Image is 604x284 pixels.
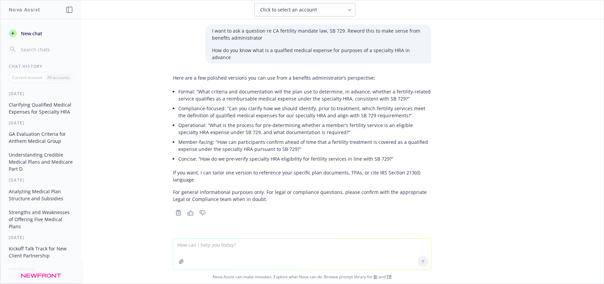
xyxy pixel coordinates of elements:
[6,149,76,174] button: Understanding Credible Medical Plans and Medicare Part D
[374,274,378,280] a: BI
[3,270,601,284] span: Nova Assist can make mistakes. Explore what Nova can do: Browse prompt library for and
[1,64,81,69] div: Chat History
[6,243,76,261] button: Kickoff Talk Track for New Client Partnership
[197,208,208,217] button: Thumbs down
[178,138,431,153] p: Member-facing: “How can participants confirm ahead of time that a fertility treatment is covered ...
[12,75,42,80] p: Current account
[178,105,431,119] p: Compliance-focused: “Can you clarify how we should identify, prior to treatment, which fertility ...
[47,75,70,80] p: All accounts
[178,122,431,136] p: Operational: “What is the process for pre-determining whether a member’s fertility service is an ...
[387,274,392,280] a: TR
[1,120,81,126] div: [DATE]
[6,128,76,147] button: GA Evaluation Criteria for Anthem Medical Group
[1,177,81,183] div: [DATE]
[254,3,355,16] button: Click to select an account
[175,210,181,216] svg: Copy to clipboard
[1,235,81,240] div: [DATE]
[173,189,431,203] p: For general informational purposes only. For legal or compliance questions, please confirm with t...
[173,74,431,81] p: Here are a few polished versions you can use from a benefits administrator’s perspective:
[178,155,431,162] p: Concise: “How do we pre-verify specialty HRA eligibility for fertility services in line with SB 7...
[1,91,81,96] div: [DATE]
[20,45,73,54] input: Search chats
[6,99,76,117] button: Clarifying Qualified Medical Expenses for Specialty HRA
[9,6,40,13] h1: Nova Assist
[260,6,317,13] span: Click to select an account
[6,27,76,39] button: New chat
[20,30,42,37] span: New chat
[6,207,76,232] button: Strengths and Weaknesses of Offering Five Medical Plans
[212,27,425,41] p: I want to ask a question re CA fertility mandate law, SB 729. Reword this to make sense from bene...
[178,88,431,102] p: Formal: “What criteria and documentation will the plan use to determine, in advance, whether a fe...
[212,47,425,61] p: How do you know what is a qualfied medical expense for purposes of a specialty HRA in advance
[173,169,431,183] p: If you want, I can tailor one version to reference your specific plan documents, TPAs, or cite IR...
[6,186,76,204] button: Analyzing Medical Plan Structure and Subsidies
